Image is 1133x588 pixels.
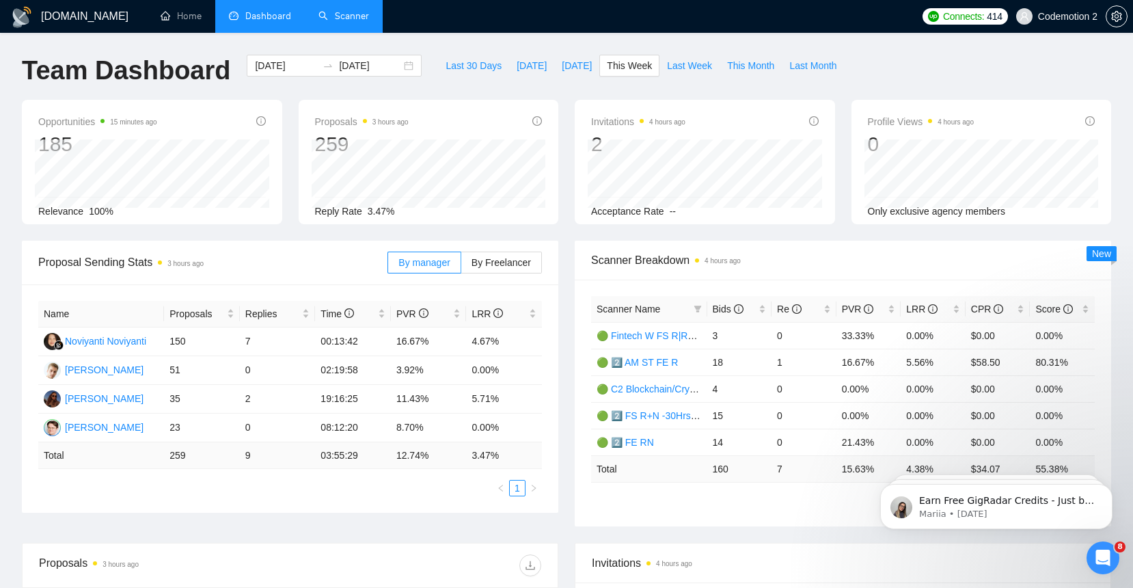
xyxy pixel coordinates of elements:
[525,480,542,496] li: Next Page
[38,442,164,469] td: Total
[772,322,836,349] td: 0
[39,554,290,576] div: Proposals
[245,10,291,22] span: Dashboard
[240,301,316,328] th: Replies
[323,60,333,71] span: swap-right
[966,375,1030,402] td: $0.00
[103,561,139,568] time: 3 hours ago
[493,308,503,318] span: info-circle
[836,429,901,455] td: 21.43%
[727,58,774,73] span: This Month
[707,455,772,482] td: 160
[836,375,901,402] td: 0.00%
[65,391,144,406] div: [PERSON_NAME]
[38,301,164,328] th: Name
[987,9,1002,24] span: 414
[694,305,702,313] span: filter
[11,6,33,28] img: logo
[438,55,509,77] button: Last 30 Days
[38,113,157,130] span: Opportunities
[510,481,525,496] a: 1
[966,349,1030,375] td: $58.50
[928,11,939,22] img: upwork-logo.png
[164,385,240,414] td: 35
[734,304,743,314] span: info-circle
[315,385,391,414] td: 19:16:25
[315,131,409,157] div: 259
[597,357,678,368] a: 🟢 2️⃣ AM ST FE R
[1035,304,1072,315] span: Score
[525,480,542,496] button: right
[868,131,974,157] div: 0
[1115,542,1125,552] span: 8
[44,390,61,407] img: K
[966,429,1030,455] td: $0.00
[161,10,202,22] a: homeHome
[592,554,1094,572] span: Invitations
[323,60,333,71] span: to
[667,58,712,73] span: Last Week
[836,402,901,429] td: 0.00%
[419,308,428,318] span: info-circle
[901,322,966,349] td: 0.00%
[315,356,391,385] td: 02:19:58
[315,206,362,217] span: Reply Rate
[240,328,316,356] td: 7
[792,304,802,314] span: info-circle
[44,362,61,379] img: DB
[65,334,146,349] div: Noviyanti Noviyanti
[597,330,772,341] a: 🟢 Fintech W FS R|RN+N (Golovach FS)
[255,58,317,73] input: Start date
[994,304,1003,314] span: info-circle
[466,414,542,442] td: 0.00%
[256,116,266,126] span: info-circle
[472,308,503,319] span: LRR
[1030,429,1095,455] td: 0.00%
[318,10,369,22] a: searchScanner
[1020,12,1029,21] span: user
[396,308,428,319] span: PVR
[597,410,719,421] a: 🟢 2️⃣ FS R+N -30Hrs SHCL
[245,306,300,321] span: Replies
[315,442,391,469] td: 03:55:29
[110,118,156,126] time: 15 minutes ago
[240,385,316,414] td: 2
[789,58,836,73] span: Last Month
[901,349,966,375] td: 5.56%
[554,55,599,77] button: [DATE]
[44,421,144,432] a: AP[PERSON_NAME]
[1030,349,1095,375] td: 80.31%
[164,356,240,385] td: 51
[44,333,61,350] img: NN
[65,362,144,377] div: [PERSON_NAME]
[597,384,766,395] a: 🟢 C2 Blockchain/Crypto of US FS R+N
[1030,375,1095,402] td: 0.00%
[509,55,554,77] button: [DATE]
[1030,402,1095,429] td: 0.00%
[659,55,720,77] button: Last Week
[315,414,391,442] td: 08:12:20
[772,402,836,429] td: 0
[44,364,144,375] a: DB[PERSON_NAME]
[943,9,984,24] span: Connects:
[772,455,836,482] td: 7
[777,304,802,315] span: Re
[466,385,542,414] td: 5.71%
[44,419,61,436] img: AP
[938,118,974,126] time: 4 hours ago
[391,356,467,385] td: 3.92%
[591,252,1095,269] span: Scanner Breakdown
[591,113,685,130] span: Invitations
[607,58,652,73] span: This Week
[906,304,938,315] span: LRR
[493,480,509,496] li: Previous Page
[562,58,592,73] span: [DATE]
[691,299,705,319] span: filter
[707,322,772,349] td: 3
[1063,304,1073,314] span: info-circle
[315,113,409,130] span: Proposals
[864,304,873,314] span: info-circle
[772,375,836,402] td: 0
